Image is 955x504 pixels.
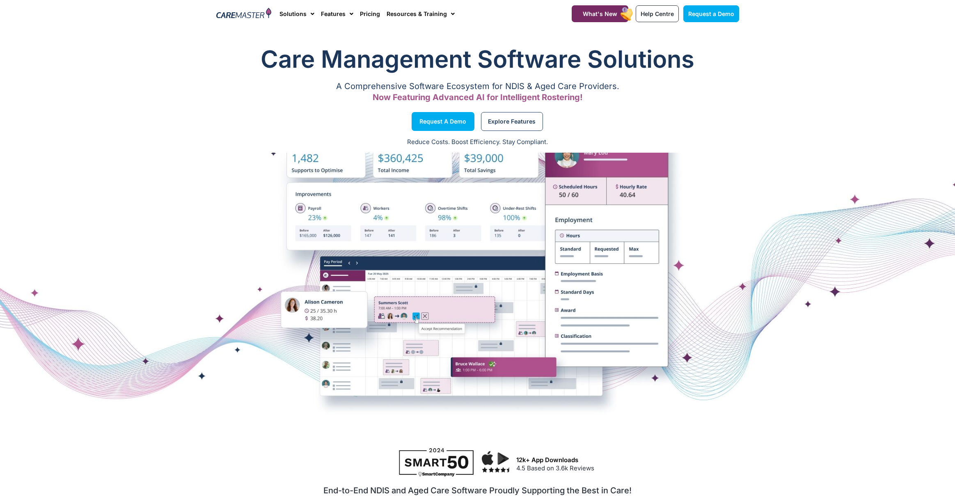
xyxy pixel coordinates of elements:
h2: End-to-End NDIS and Aged Care Software Proudly Supporting the Best in Care! [221,486,734,495]
span: Explore Features [488,119,536,124]
span: Help Centre [641,10,674,17]
span: Request a Demo [419,119,466,124]
p: 4.5 Based on 3.6k Reviews [516,464,735,473]
span: What's New [583,10,617,17]
h3: 12k+ App Downloads [516,456,735,464]
span: Request a Demo [688,10,734,17]
a: Request a Demo [412,112,474,131]
p: A Comprehensive Software Ecosystem for NDIS & Aged Care Providers. [216,84,739,89]
img: CareMaster Logo [216,8,272,20]
span: Now Featuring Advanced AI for Intelligent Rostering! [373,92,583,102]
a: Explore Features [481,112,543,131]
h1: Care Management Software Solutions [216,43,739,76]
p: Reduce Costs. Boost Efficiency. Stay Compliant. [5,137,950,147]
a: Help Centre [636,5,679,22]
a: What's New [572,5,628,22]
a: Request a Demo [683,5,739,22]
